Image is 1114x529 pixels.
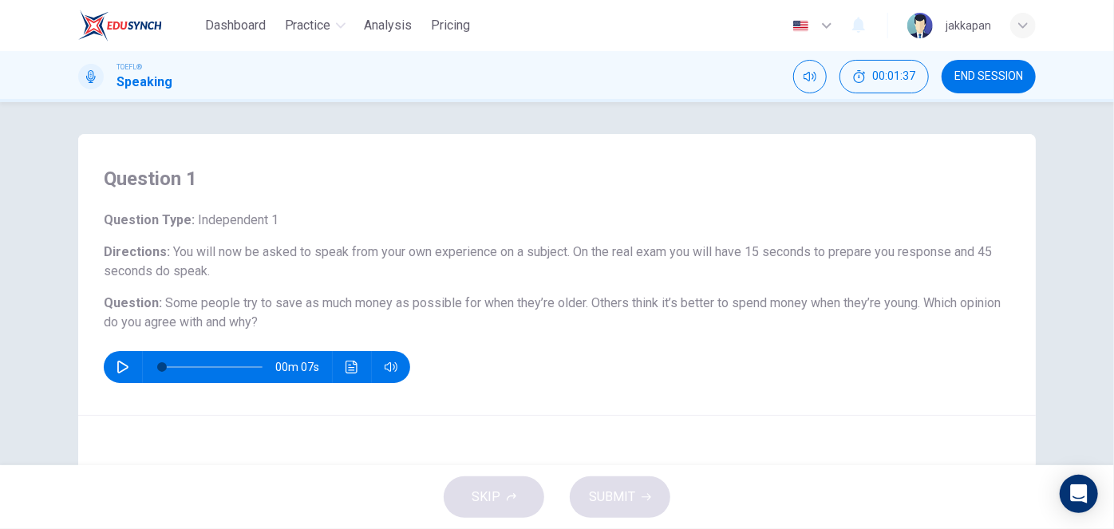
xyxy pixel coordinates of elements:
span: 00:01:37 [872,70,915,83]
img: EduSynch logo [78,10,162,41]
button: Click to see the audio transcription [339,351,365,383]
h4: Question 1 [104,166,1010,191]
h6: Question Type : [104,211,1010,230]
span: TOEFL® [117,61,142,73]
button: Practice [278,11,352,40]
h6: Question : [104,294,1010,332]
button: Pricing [425,11,477,40]
span: Pricing [432,16,471,35]
span: Some people try to save as much money as possible for when they’re older. Others think it’s bette... [165,295,920,310]
img: Profile picture [907,13,933,38]
button: Dashboard [199,11,272,40]
span: END SESSION [954,70,1023,83]
div: Mute [793,60,827,93]
img: en [791,20,811,32]
span: You will now be asked to speak from your own experience on a subject. On the real exam you will h... [104,244,992,278]
h1: Speaking [117,73,172,92]
span: Independent 1 [195,212,278,227]
button: END SESSION [942,60,1036,93]
span: 00m 07s [275,351,332,383]
button: 00:01:37 [839,60,929,93]
span: Analysis [365,16,413,35]
span: Dashboard [205,16,266,35]
div: Hide [839,60,929,93]
h6: Directions : [104,243,1010,281]
div: jakkapan [946,16,991,35]
a: EduSynch logo [78,10,199,41]
span: Practice [285,16,331,35]
button: Analysis [358,11,419,40]
div: Open Intercom Messenger [1060,475,1098,513]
